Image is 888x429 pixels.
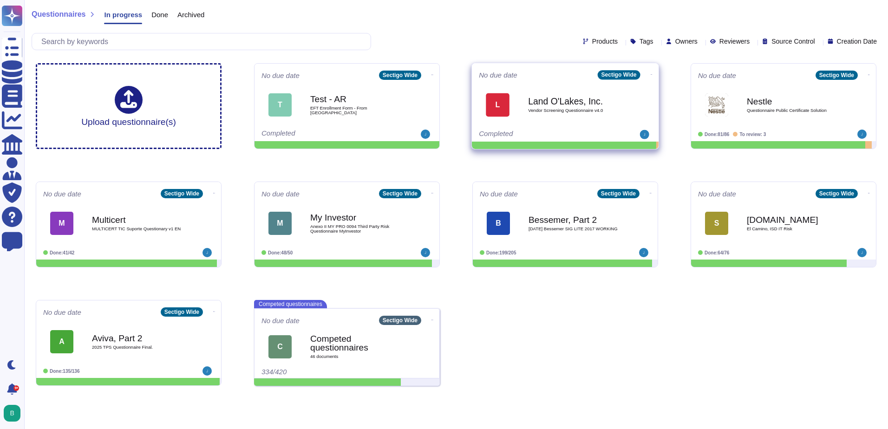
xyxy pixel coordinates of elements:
[640,38,653,45] span: Tags
[705,212,728,235] div: S
[698,72,736,79] span: No due date
[268,212,292,235] div: M
[104,11,142,18] span: In progress
[261,72,300,79] span: No due date
[92,345,185,350] span: 2025 TPS Questionnaire Final.
[528,97,622,105] b: Land O'Lakes, Inc.
[92,215,185,224] b: Multicert
[857,130,867,139] img: user
[50,250,74,255] span: Done: 41/42
[310,213,403,222] b: My Investor
[202,248,212,257] img: user
[857,248,867,257] img: user
[719,38,750,45] span: Reviewers
[50,212,73,235] div: M
[480,190,518,197] span: No due date
[2,403,27,423] button: user
[177,11,204,18] span: Archived
[640,130,649,139] img: user
[816,189,858,198] div: Sectigo Wide
[261,190,300,197] span: No due date
[675,38,698,45] span: Owners
[837,38,877,45] span: Creation Date
[379,71,421,80] div: Sectigo Wide
[705,250,729,255] span: Done: 64/76
[268,335,292,358] div: C
[310,95,403,104] b: Test - AR
[32,11,85,18] span: Questionnaires
[747,108,840,113] span: Questionnaire Public Certificate Solution
[268,250,293,255] span: Done: 48/50
[151,11,168,18] span: Done
[161,307,203,317] div: Sectigo Wide
[261,368,287,376] span: 334/420
[747,97,840,106] b: Nestle
[592,38,618,45] span: Products
[479,130,594,139] div: Completed
[50,330,73,353] div: A
[310,106,403,115] span: EFT Enrollment Form - From [GEOGRAPHIC_DATA]
[92,334,185,343] b: Aviva, Part 2
[529,227,621,231] span: [DATE] Bessemer SIG LITE 2017 WORKING
[421,130,430,139] img: user
[739,132,766,137] span: To review: 3
[261,130,375,139] div: Completed
[43,190,81,197] span: No due date
[202,366,212,376] img: user
[37,33,371,50] input: Search by keywords
[161,189,203,198] div: Sectigo Wide
[268,93,292,117] div: T
[771,38,815,45] span: Source Control
[486,250,516,255] span: Done: 199/205
[639,248,648,257] img: user
[261,317,300,324] span: No due date
[379,316,421,325] div: Sectigo Wide
[379,189,421,198] div: Sectigo Wide
[13,385,19,391] div: 9+
[487,212,510,235] div: B
[479,71,517,78] span: No due date
[92,227,185,231] span: MULTICERT TIC Suporte Questionary v1 EN
[816,71,858,80] div: Sectigo Wide
[310,224,403,233] span: Anexo II MY PRO 0094 Third Party Risk Questionnaire MyInvestor
[421,248,430,257] img: user
[705,132,729,137] span: Done: 81/86
[81,86,176,126] div: Upload questionnaire(s)
[698,190,736,197] span: No due date
[50,369,80,374] span: Done: 135/136
[747,227,840,231] span: El Camino, ISD IT Risk
[529,215,621,224] b: Bessemer, Part 2
[486,93,509,117] div: L
[310,334,403,352] b: Competed questionnaires
[4,405,20,422] img: user
[254,300,327,308] span: Competed questionnaires
[43,309,81,316] span: No due date
[747,215,840,224] b: [DOMAIN_NAME]
[597,189,640,198] div: Sectigo Wide
[597,70,640,79] div: Sectigo Wide
[705,93,728,117] img: Logo
[310,354,403,359] span: 46 document s
[528,108,622,113] span: Vendor Screening Questionnaire v4.0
